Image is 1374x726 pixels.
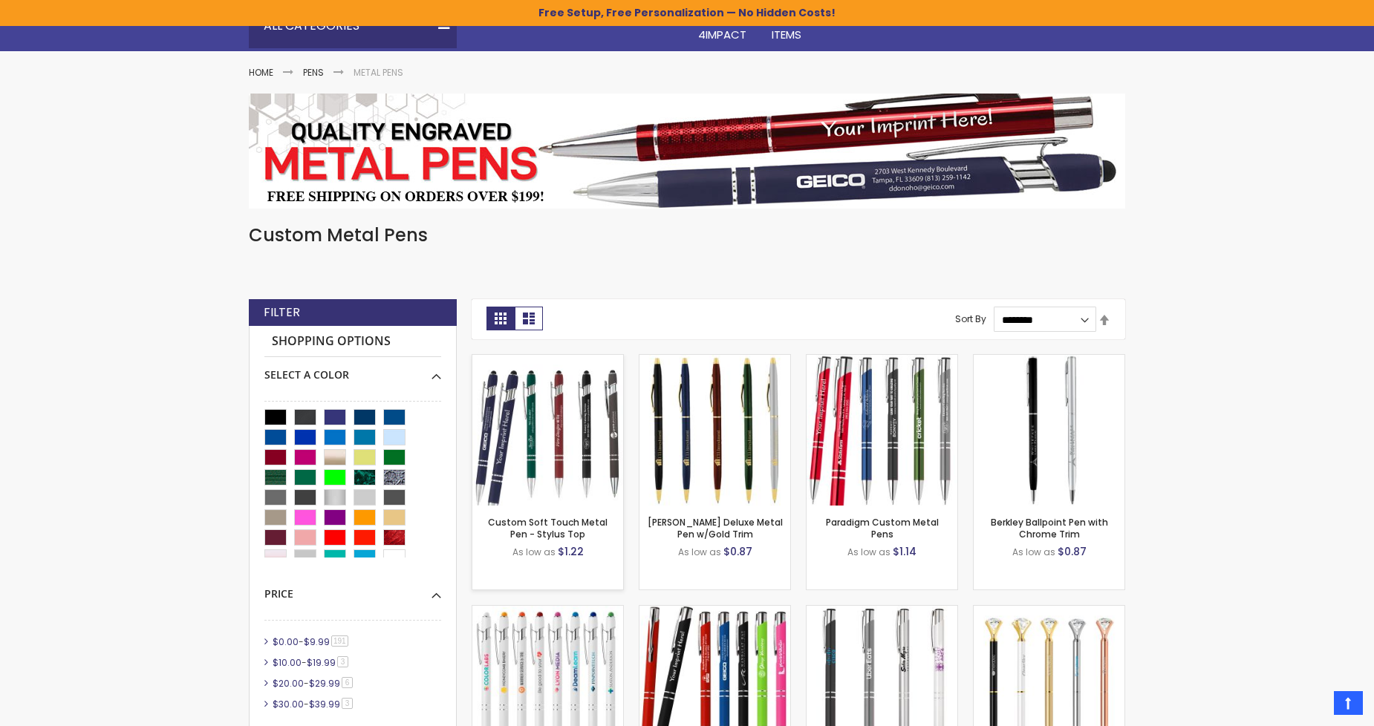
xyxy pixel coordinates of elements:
a: Ellipse Softy White Barrel Metal Pen with Stylus - ColorJet [472,605,623,618]
span: Home [499,12,530,27]
span: $0.00 [273,635,299,648]
a: $30.00-$39.993 [269,698,358,710]
span: $1.14 [893,544,916,559]
span: As low as [847,546,891,558]
strong: Metal Pens [354,66,403,79]
a: $10.00-$19.993 [269,656,354,669]
a: Berkley Ballpoint Pen with Chrome Trim [974,354,1124,367]
div: Select A Color [264,357,441,382]
span: 4PROMOTIONAL ITEMS [772,12,872,42]
span: Rush [911,12,939,27]
span: $39.99 [309,698,340,710]
img: Berkley Ballpoint Pen with Chrome Trim [974,355,1124,506]
a: Custom Soft Touch Metal Pen - Stylus Top [472,354,623,367]
a: 4Pens4impact [686,4,760,52]
a: Pens [303,66,324,79]
span: 191 [331,635,348,647]
span: $30.00 [273,698,304,710]
a: 4PROMOTIONALITEMS [760,4,884,52]
a: Top [1334,691,1363,715]
span: $10.00 [273,656,302,669]
span: 4Pens 4impact [698,12,748,42]
strong: Filter [264,304,300,321]
img: Paradigm Plus Custom Metal Pens [807,355,957,506]
a: Paradigm Custom Metal Pens - Screen Printed [807,605,957,618]
a: Custom Soft Touch Metal Pen - Stylus Top [488,516,608,540]
img: Metal Pens [249,94,1125,209]
strong: Grid [486,307,515,330]
span: As low as [678,546,721,558]
a: Paradigm Plus Custom Metal Pens [807,354,957,367]
span: $9.99 [304,635,330,648]
a: Home [249,66,273,79]
span: As low as [512,546,556,558]
span: 3 [342,698,353,709]
a: $0.00-$9.99191 [269,635,354,648]
a: Paradigm Custom Metal Pens [826,516,939,540]
span: 6 [342,677,353,688]
a: Berkley Ballpoint Pen with Chrome Trim [991,516,1108,540]
span: Pencils [633,12,674,27]
a: [PERSON_NAME] Deluxe Metal Pen w/Gold Trim [648,516,783,540]
strong: Shopping Options [264,326,441,358]
span: $1.22 [558,544,584,559]
span: As low as [1012,546,1055,558]
span: $29.99 [309,677,340,690]
img: Custom Soft Touch Metal Pen - Stylus Top [472,355,623,506]
span: Pens [568,12,594,27]
a: Cooper Deluxe Metal Pen w/Gold Trim [639,354,790,367]
div: Price [264,576,441,601]
span: $19.99 [307,656,336,669]
span: Specials [978,12,1026,27]
h1: Custom Metal Pens [249,223,1125,247]
a: Paramount Custom Metal Stylus® Pens -Special Offer [639,605,790,618]
img: Cooper Deluxe Metal Pen w/Gold Trim [639,355,790,506]
a: Personalized Diamond-III Crystal Clear Brass Pen [974,605,1124,618]
span: $0.87 [723,544,752,559]
span: $0.87 [1058,544,1087,559]
a: $20.00-$29.996 [269,677,358,690]
label: Sort By [955,313,986,326]
span: $20.00 [273,677,304,690]
span: Blog [1050,12,1079,27]
span: 3 [337,656,348,667]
